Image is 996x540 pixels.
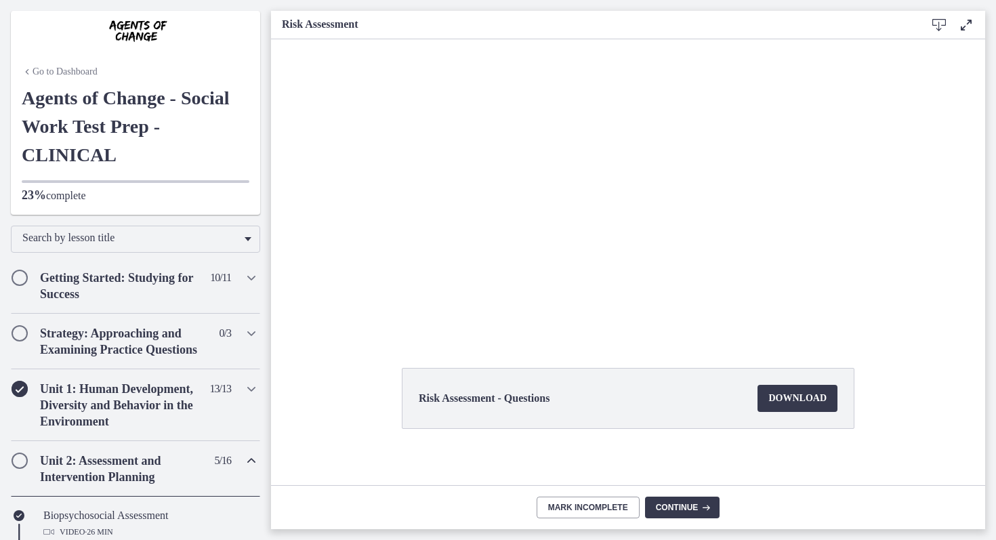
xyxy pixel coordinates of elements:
[85,524,112,540] span: · 26 min
[758,385,837,412] a: Download
[11,226,260,253] div: Search by lesson title
[215,453,231,469] span: 5 / 16
[22,188,46,202] span: 23%
[548,502,628,513] span: Mark Incomplete
[54,16,217,49] img: Agents of Change
[22,65,98,79] a: Go to Dashboard
[768,390,827,407] span: Download
[419,390,549,407] span: Risk Assessment - Questions
[43,524,255,540] div: Video
[220,325,231,341] span: 0 / 3
[40,325,205,358] h2: Strategy: Approaching and Examining Practice Questions
[210,270,231,286] span: 10 / 11
[22,187,249,204] p: complete
[22,232,238,244] span: Search by lesson title
[656,502,699,513] span: Continue
[12,381,28,397] i: Completed
[40,270,205,302] h2: Getting Started: Studying for Success
[645,497,720,518] button: Continue
[40,381,205,430] h2: Unit 1: Human Development, Diversity and Behavior in the Environment
[210,381,231,397] span: 13 / 13
[40,453,205,485] h2: Unit 2: Assessment and Intervention Planning
[22,84,249,169] h1: Agents of Change - Social Work Test Prep - CLINICAL
[43,507,255,540] div: Biopsychosocial Assessment
[537,497,640,518] button: Mark Incomplete
[282,16,904,33] h3: Risk Assessment
[271,39,985,336] iframe: Video Lesson
[14,510,24,521] i: Completed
